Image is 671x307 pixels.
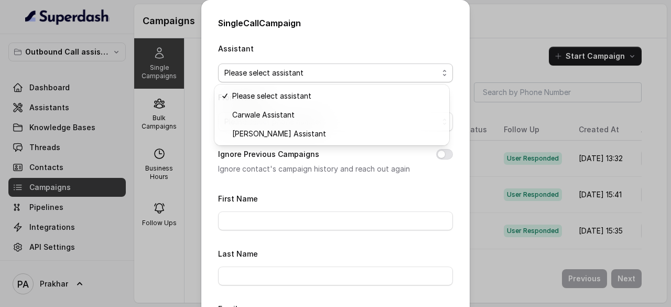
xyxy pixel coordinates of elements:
[232,109,441,121] span: Carwale Assistant
[214,84,449,145] div: Please select assistant
[218,63,453,82] button: Please select assistant
[224,67,438,79] span: Please select assistant
[232,90,441,102] span: Please select assistant
[232,128,441,140] span: [PERSON_NAME] Assistant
